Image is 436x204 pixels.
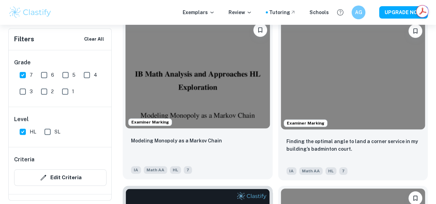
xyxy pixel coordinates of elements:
span: 3 [30,88,33,95]
span: IA [286,167,296,175]
span: 6 [51,71,54,79]
span: HL [325,167,336,175]
a: Examiner MarkingBookmarkFinding the optimal angle to land a corner service in my building’s badmi... [278,19,428,180]
span: Math AA [299,167,323,175]
h6: Level [14,115,107,124]
p: Modeling Monopoly as a Markov Chain [131,137,222,144]
h6: Grade [14,58,107,67]
button: Clear All [82,34,106,44]
img: Math AA IA example thumbnail: Modeling Monopoly as a Markov Chain [125,20,270,128]
p: Exemplars [183,9,215,16]
span: SL [54,128,60,136]
h6: Filters [14,34,34,44]
span: 5 [72,71,75,79]
span: 4 [94,71,97,79]
a: Examiner MarkingBookmarkModeling Monopoly as a Markov ChainIAMath AAHL7 [123,19,273,180]
span: Examiner Marking [284,120,327,126]
span: IA [131,166,141,174]
span: 7 [339,167,347,175]
button: Bookmark [408,24,422,38]
span: 1 [72,88,74,95]
span: HL [30,128,36,136]
img: Clastify logo [8,6,52,19]
span: Math AA [144,166,167,174]
p: Review [229,9,252,16]
span: 7 [30,71,33,79]
button: Edit Criteria [14,169,107,186]
a: Tutoring [269,9,296,16]
a: Schools [310,9,329,16]
h6: AG [355,9,363,16]
span: 2 [51,88,54,95]
button: Help and Feedback [334,7,346,18]
img: Math AA IA example thumbnail: Finding the optimal angle to land a corn [281,21,425,129]
p: Finding the optimal angle to land a corner service in my building’s badminton court. [286,138,420,153]
span: HL [170,166,181,174]
button: Bookmark [253,23,267,37]
button: AG [352,6,365,19]
button: UPGRADE NOW [379,6,428,19]
h6: Criteria [14,155,34,164]
span: Examiner Marking [129,119,172,125]
span: 7 [184,166,192,174]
